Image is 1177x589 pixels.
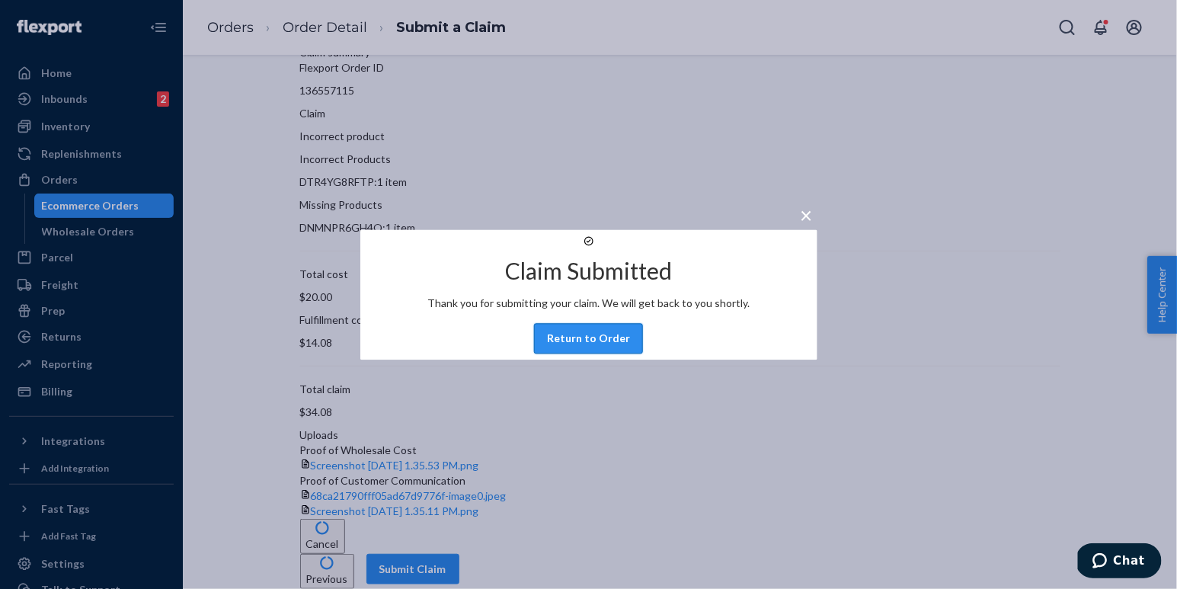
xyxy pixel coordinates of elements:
iframe: Opens a widget where you can chat to one of our agents [1078,543,1162,581]
span: × [801,202,813,228]
h2: Claim Submitted [505,258,672,283]
p: Thank you for submitting your claim. We will get back to you shortly. [427,296,750,311]
button: Return to Order [534,323,643,354]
